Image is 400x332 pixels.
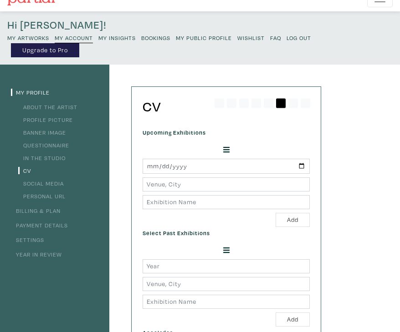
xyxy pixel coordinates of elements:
small: My Insights [98,34,136,41]
input: Year [143,259,310,273]
button: Add [276,213,310,227]
a: Year in Review [11,251,62,258]
a: Banner Image [18,129,66,136]
small: My Artworks [7,34,49,41]
a: My Profile [11,89,50,96]
small: My Public Profile [176,34,232,41]
small: Log Out [287,34,311,41]
input: Exhibition Name [143,195,310,209]
button: Add [276,312,310,327]
a: My Insights [98,32,136,43]
small: Bookings [141,34,170,41]
a: CV [18,167,31,174]
a: About the Artist [18,103,77,111]
small: My Account [55,34,93,41]
h4: Hi [PERSON_NAME]! [7,19,393,32]
a: Wishlist [237,32,265,43]
a: Billing & Plan [11,207,61,214]
a: My Public Profile [176,32,232,43]
input: Venue, City [143,277,310,291]
span: Select Past Exhibitions [143,229,210,236]
input: Exhibition Name [143,295,310,309]
a: Questionnaire [18,141,69,149]
a: In the Studio [18,154,66,161]
a: My Account [55,32,93,43]
a: Payment Details [11,221,68,229]
a: Profile Picture [18,116,73,123]
a: My Artworks [7,32,49,43]
h2: CV [143,98,310,115]
a: Bookings [141,32,170,43]
input: Venue, City [143,177,310,191]
a: Upgrade to Pro [11,43,79,57]
a: Personal URL [18,192,66,200]
a: Log Out [287,32,311,43]
a: FAQ [270,32,281,43]
small: Wishlist [237,34,265,41]
span: Upcoming Exhibitions [143,129,206,136]
a: Social Media [18,180,64,187]
small: FAQ [270,34,281,41]
a: Settings [11,236,44,243]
